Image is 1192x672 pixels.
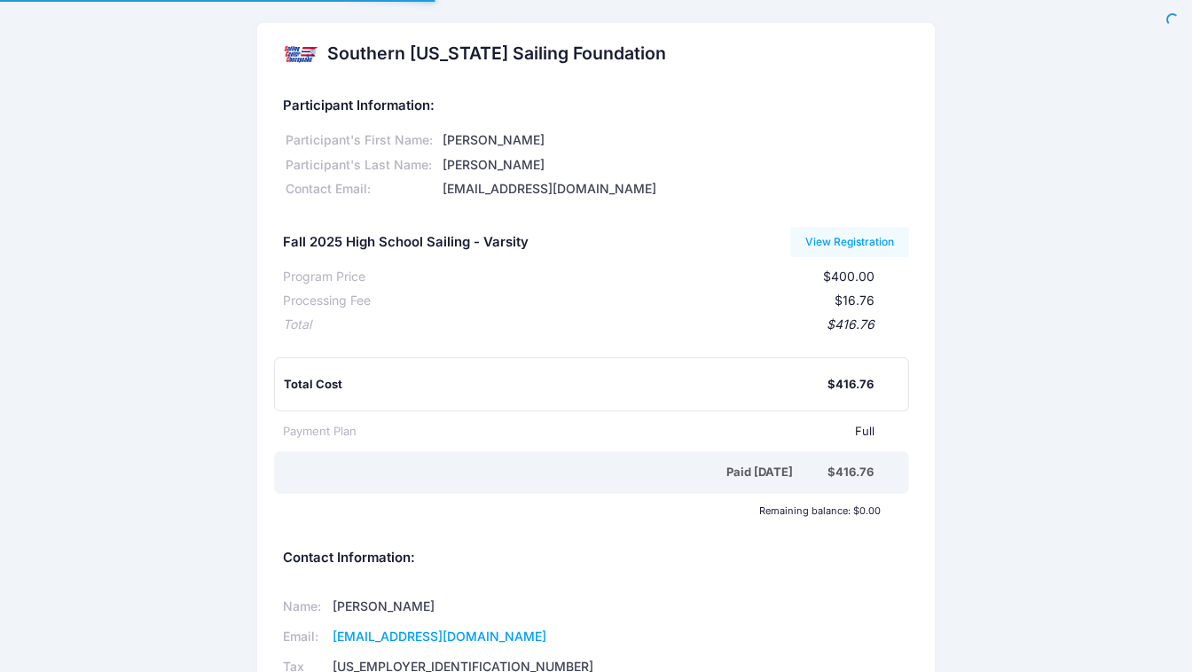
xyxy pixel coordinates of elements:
[283,592,327,622] td: Name:
[286,464,827,481] div: Paid [DATE]
[311,316,874,334] div: $416.76
[283,180,440,199] div: Contact Email:
[283,423,357,441] div: Payment Plan
[440,180,910,199] div: [EMAIL_ADDRESS][DOMAIN_NAME]
[371,292,874,310] div: $16.76
[790,227,910,257] a: View Registration
[283,235,529,251] h5: Fall 2025 High School Sailing - Varsity
[283,292,371,310] div: Processing Fee
[357,423,874,441] div: Full
[440,131,910,150] div: [PERSON_NAME]
[827,464,874,481] div: $416.76
[823,269,874,284] span: $400.00
[283,131,440,150] div: Participant's First Name:
[827,376,874,394] div: $416.76
[283,551,909,567] h5: Contact Information:
[440,156,910,175] div: [PERSON_NAME]
[284,376,827,394] div: Total Cost
[283,316,311,334] div: Total
[333,629,546,644] a: [EMAIL_ADDRESS][DOMAIN_NAME]
[327,43,666,64] h2: Southern [US_STATE] Sailing Foundation
[283,98,909,114] h5: Participant Information:
[283,156,440,175] div: Participant's Last Name:
[283,622,327,652] td: Email:
[283,268,365,286] div: Program Price
[327,592,594,622] td: [PERSON_NAME]
[274,505,889,516] div: Remaining balance: $0.00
